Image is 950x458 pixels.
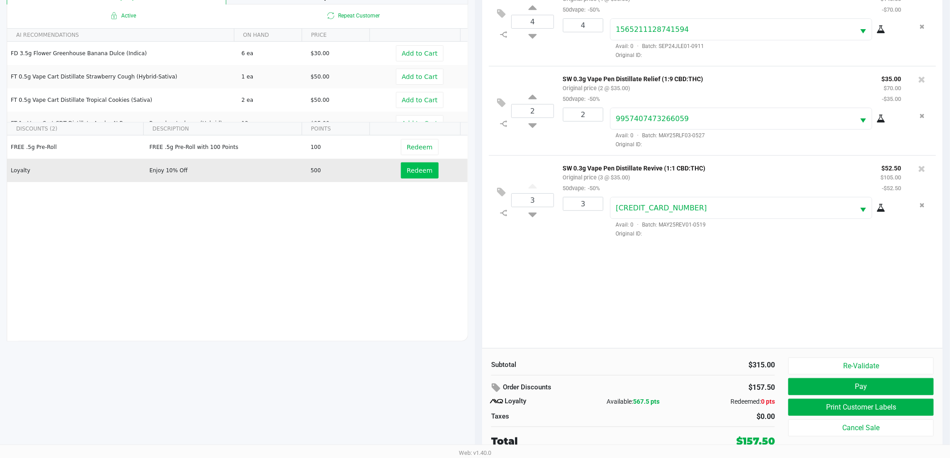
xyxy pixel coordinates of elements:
th: DESCRIPTION [143,122,302,135]
button: Remove the package from the orderLine [916,18,928,35]
button: Remove the package from the orderLine [916,197,928,214]
div: Total [491,434,672,449]
span: $50.00 [311,97,330,103]
td: 100 [307,135,376,159]
span: Add to Cart [402,73,438,80]
span: Redeem [407,144,432,151]
small: Original price (2 @ $35.00) [563,85,630,92]
button: Redeem [401,162,438,179]
small: $70.00 [884,85,902,92]
button: Pay [788,378,934,395]
td: FREE .5g Pre-Roll [7,135,145,159]
span: 0 pts [761,398,775,405]
div: $157.50 [690,380,775,395]
td: FREE .5g Pre-Roll with 100 Points [145,135,307,159]
small: $105.00 [881,174,902,181]
button: Add to Cart [396,45,444,61]
td: FD 3.5g Flower Greenhouse Banana Dulce (Indica) [7,42,237,65]
div: Data table [7,122,468,270]
button: Add to Cart [396,115,444,131]
td: FT 0.5g Vape Cart Distillate Tropical Cookies (Sativa) [7,88,237,112]
th: ON HAND [234,29,302,42]
span: [CREDIT_CARD_NUMBER] [616,204,707,212]
button: Select [855,197,872,218]
th: POINTS [302,122,369,135]
div: Subtotal [491,360,626,370]
span: 567.5 pts [633,398,660,405]
td: 12 ea [237,112,307,135]
th: DISCOUNTS (2) [7,122,143,135]
th: AI RECOMMENDATIONS [7,29,234,42]
p: SW 0.3g Vape Pen Distillate Revive (1:1 CBD:THC) [563,162,867,172]
div: $157.50 [736,434,775,449]
th: PRICE [302,29,369,42]
span: Active [7,10,237,21]
td: 6 ea [237,42,307,65]
button: Add to Cart [396,69,444,85]
span: Add to Cart [402,50,438,57]
span: Repeat Customer [237,10,468,21]
span: $95.00 [311,120,330,126]
span: Redeem [407,167,432,174]
td: Enjoy 10% Off [145,159,307,182]
td: 2 ea [237,88,307,112]
div: Redeemed: [681,397,775,406]
span: $30.00 [311,50,330,57]
div: Loyalty [491,396,586,407]
td: 500 [307,159,376,182]
span: Add to Cart [402,96,438,104]
button: Re-Validate [788,358,934,375]
span: -50% [586,6,600,13]
p: $35.00 [882,73,902,83]
small: Original price (3 @ $35.00) [563,174,630,181]
td: Loyalty [7,159,145,182]
td: 1 ea [237,65,307,88]
button: Select [855,108,872,129]
button: Add to Cart [396,92,444,108]
inline-svg: Split item qty to new line [496,207,511,219]
div: Order Discounts [491,380,676,396]
span: Add to Cart [402,120,438,127]
inline-svg: Active loyalty member [109,10,119,21]
span: Avail: 0 Batch: MAY25RLF03-0527 [610,132,705,139]
small: 50dvape: [563,6,600,13]
span: Avail: 0 Batch: SEP24JLE01-0911 [610,43,704,49]
inline-svg: Split item qty to new line [496,29,511,40]
span: -50% [586,185,600,192]
div: $0.00 [640,411,775,422]
span: · [634,132,642,139]
span: $50.00 [311,74,330,80]
span: · [634,43,642,49]
span: Original ID: [610,230,902,238]
small: -$52.50 [882,185,902,192]
p: $52.50 [881,162,902,172]
button: Redeem [401,139,438,155]
button: Remove the package from the orderLine [916,108,928,124]
span: Web: v1.40.0 [459,449,491,456]
button: Select [855,19,872,40]
small: -$35.00 [882,96,902,102]
div: $315.00 [640,360,775,371]
small: 50dvape: [563,96,600,102]
div: Available: [586,397,681,406]
div: Taxes [491,411,626,422]
inline-svg: Split item qty to new line [496,118,511,130]
td: FT 0.5g Vape Cart Distillate Strawberry Cough (Hybrid-Sativa) [7,65,237,88]
span: · [634,222,642,228]
p: SW 0.3g Vape Pen Distillate Relief (1:9 CBD:THC) [563,73,868,83]
button: Cancel Sale [788,419,934,436]
button: Print Customer Labels [788,399,934,416]
small: -$70.00 [882,6,902,13]
span: Original ID: [610,140,902,148]
span: Original ID: [610,51,902,59]
span: 9957407473266059 [616,114,689,123]
div: Data table [7,29,468,122]
inline-svg: Is repeat customer [325,10,336,21]
span: Avail: 0 Batch: MAY25REV01-0519 [610,222,706,228]
small: 50dvape: [563,185,600,192]
span: 1565211128741594 [616,25,689,34]
span: -50% [586,96,600,102]
td: FT 1g Vape Cart CDT Distillate Apples N Bananas x Pancakes Jealousy (Hybrid) [7,112,237,135]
